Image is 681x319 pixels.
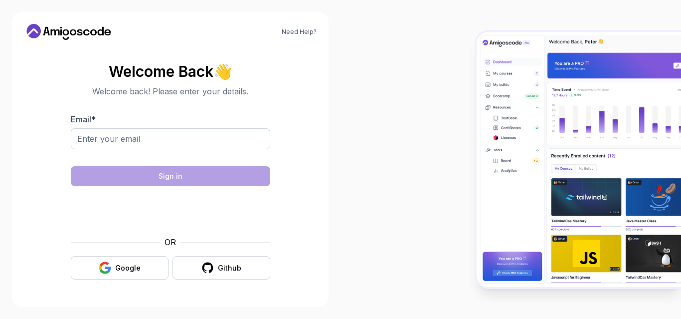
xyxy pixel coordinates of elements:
h2: Welcome Back [71,63,270,79]
button: Google [71,256,169,280]
img: Amigoscode Dashboard [477,32,681,287]
button: Sign in [71,166,270,186]
button: Github [172,256,270,280]
a: Home link [24,24,114,40]
label: Email * [71,114,96,124]
iframe: Виджет с флажком для проверки безопасности hCaptcha [95,192,246,230]
p: Welcome back! Please enter your details. [71,85,270,97]
a: Need Help? [282,28,317,36]
div: Sign in [159,171,182,181]
span: 👋 [213,63,232,79]
p: OR [165,236,176,248]
input: Enter your email [71,128,270,149]
div: Google [115,263,141,273]
div: Github [218,263,241,273]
